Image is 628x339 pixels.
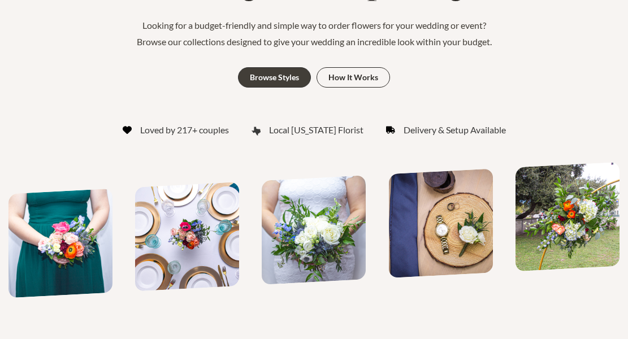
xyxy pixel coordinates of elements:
[140,121,229,138] span: Loved by 217+ couples
[238,67,311,88] a: Browse Styles
[317,67,390,88] a: How It Works
[328,73,378,81] div: How It Works
[128,17,501,50] p: Looking for a budget-friendly and simple way to order flowers for your wedding or event? Browse o...
[269,121,363,138] span: Local [US_STATE] Florist
[404,121,506,138] span: Delivery & Setup Available
[250,73,299,81] div: Browse Styles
